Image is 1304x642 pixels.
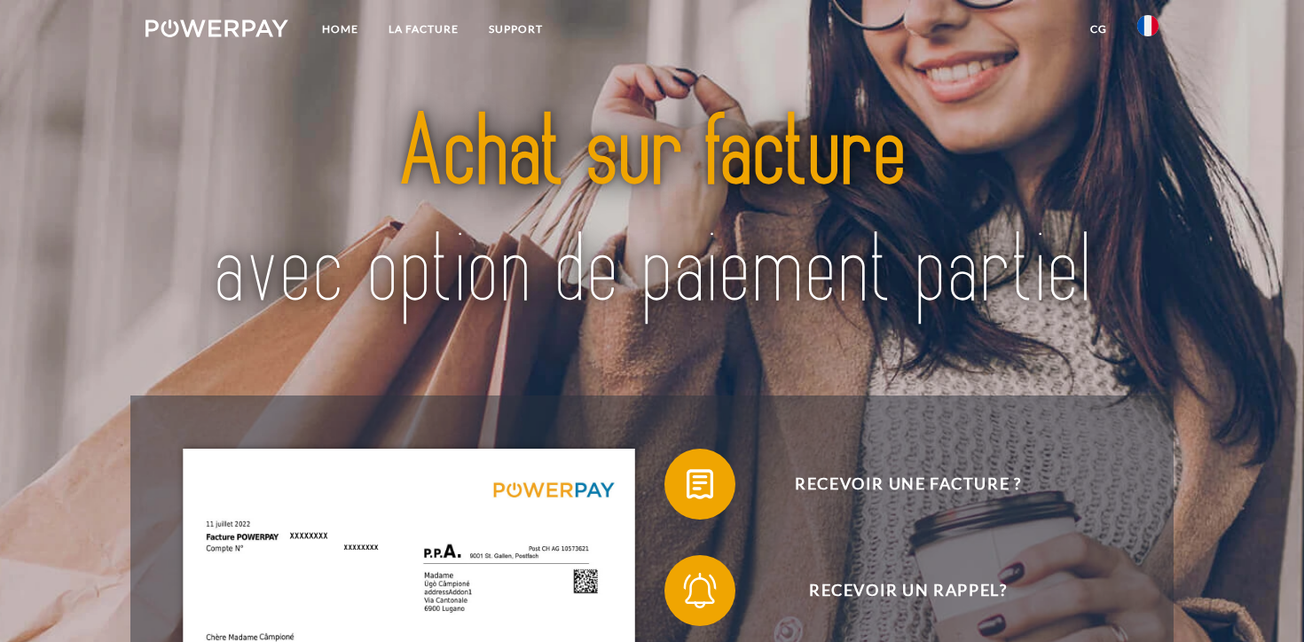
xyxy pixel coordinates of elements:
img: fr [1137,15,1159,36]
img: title-powerpay_fr.svg [195,64,1109,361]
img: qb_bill.svg [678,462,722,506]
img: qb_bell.svg [678,568,722,613]
a: CG [1075,13,1122,45]
img: logo-powerpay-white.svg [145,20,288,37]
a: Home [307,13,373,45]
span: Recevoir un rappel? [691,555,1126,626]
span: Recevoir une facture ? [691,449,1126,520]
a: LA FACTURE [373,13,474,45]
button: Recevoir un rappel? [664,555,1126,626]
a: Support [474,13,558,45]
button: Recevoir une facture ? [664,449,1126,520]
